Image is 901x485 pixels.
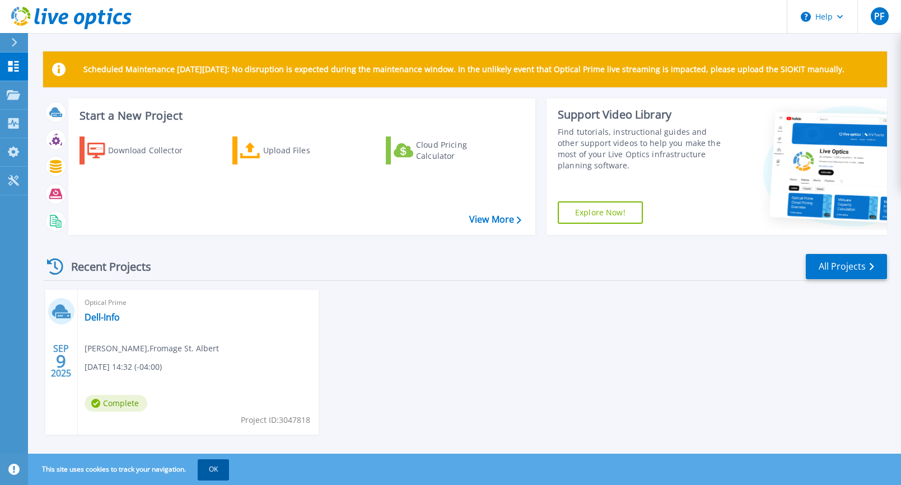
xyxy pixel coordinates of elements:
a: All Projects [806,254,887,279]
span: Complete [85,395,147,412]
a: Upload Files [232,136,357,164]
span: [DATE] 14:32 (-04:00) [85,361,162,373]
a: Cloud Pricing Calculator [386,136,511,164]
a: Dell-Info [85,312,120,323]
span: This site uses cookies to track your navigation. [31,459,229,479]
p: Scheduled Maintenance [DATE][DATE]: No disruption is expected during the maintenance window. In t... [83,65,844,74]
h3: Start a New Project [80,110,521,122]
button: OK [198,459,229,479]
span: [PERSON_NAME] , Fromage St. Albert [85,342,219,355]
a: Download Collector [80,136,204,164]
div: Support Video Library [558,107,729,122]
div: SEP 2025 [50,341,72,382]
div: Find tutorials, instructional guides and other support videos to help you make the most of your L... [558,126,729,171]
div: Recent Projects [43,253,166,280]
span: Project ID: 3047818 [241,414,310,426]
a: View More [469,214,521,225]
span: PF [874,12,884,21]
div: Cloud Pricing Calculator [416,139,506,162]
span: Optical Prime [85,296,312,309]
div: Download Collector [108,139,198,162]
div: Upload Files [263,139,353,162]
span: 9 [56,356,66,366]
a: Explore Now! [558,201,643,224]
